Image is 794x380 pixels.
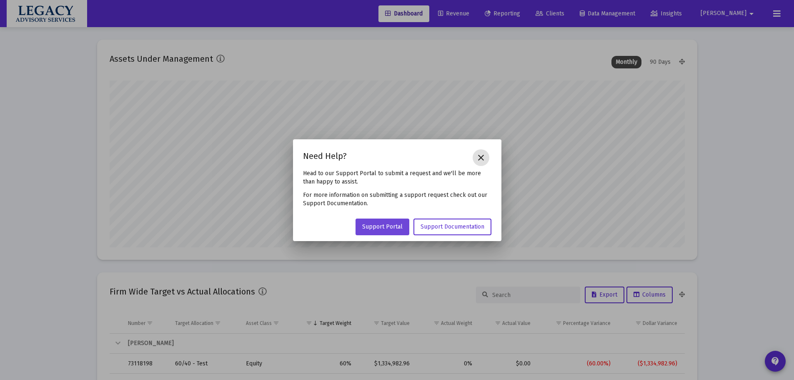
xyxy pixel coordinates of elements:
p: For more information on submitting a support request check out our Support Documentation. [303,191,491,208]
span: Support Documentation [421,223,484,230]
span: Support Portal [362,223,403,230]
a: Support Documentation [413,219,491,235]
mat-icon: close [476,153,486,163]
a: Support Portal [356,219,409,235]
p: Head to our Support Portal to submit a request and we'll be more than happy to assist. [303,169,491,186]
h2: Need Help? [303,149,347,163]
